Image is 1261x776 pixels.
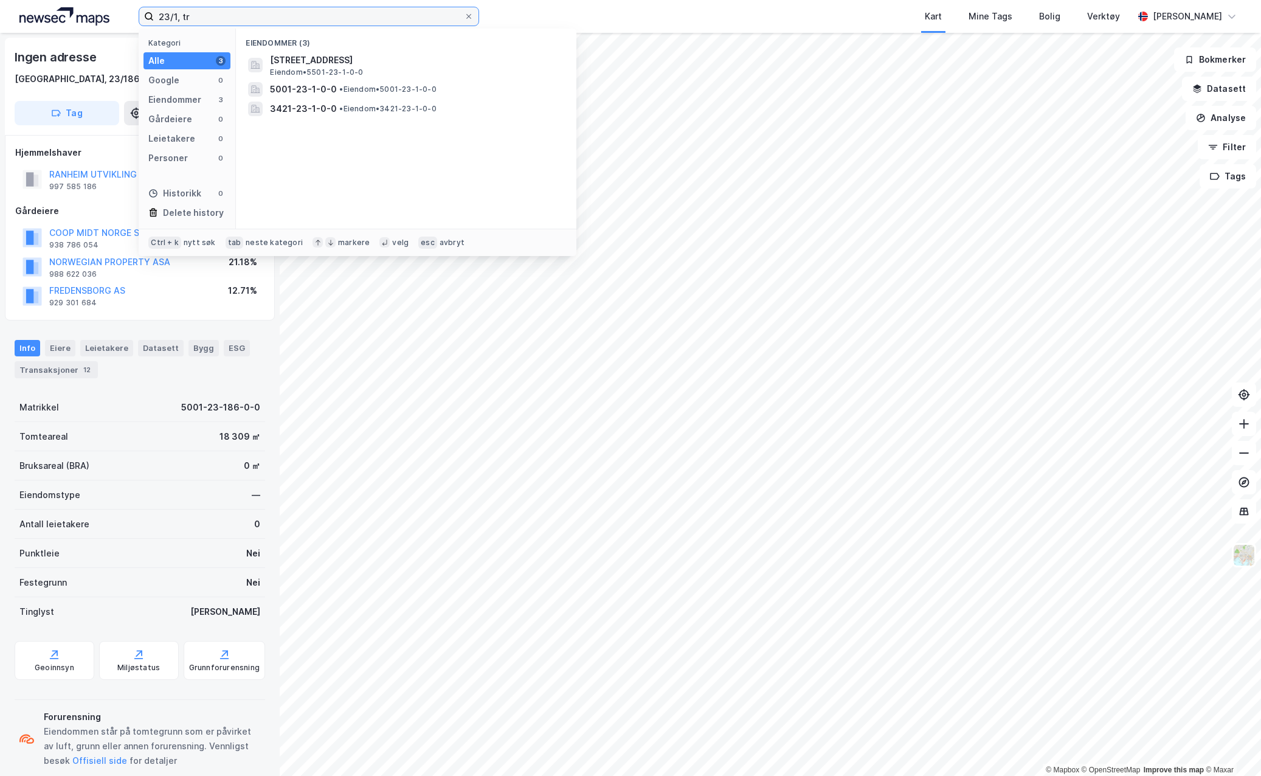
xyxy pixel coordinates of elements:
button: Tags [1200,164,1256,189]
button: Tag [15,101,119,125]
span: Eiendom • 5001-23-1-0-0 [339,85,436,94]
div: Kontrollprogram for chat [1200,718,1261,776]
div: Kategori [148,38,230,47]
div: avbryt [440,238,465,248]
div: — [252,488,260,502]
div: Forurensning [44,710,260,724]
div: 929 301 684 [49,298,97,308]
div: Tomteareal [19,429,68,444]
div: Bruksareal (BRA) [19,459,89,473]
div: 0 ㎡ [244,459,260,473]
div: 988 622 036 [49,269,97,279]
a: Improve this map [1144,766,1204,774]
div: 5001-23-186-0-0 [181,400,260,415]
div: Verktøy [1087,9,1120,24]
button: Filter [1198,135,1256,159]
div: 0 [216,114,226,124]
div: 0 [216,189,226,198]
div: 12 [81,364,93,376]
div: velg [392,238,409,248]
div: Punktleie [19,546,60,561]
div: Kart [925,9,942,24]
div: Leietakere [80,340,133,356]
img: Z [1232,544,1256,567]
span: Eiendom • 5501-23-1-0-0 [270,68,363,77]
div: 21.18% [229,255,257,269]
div: Eiendommen står på tomtegrunn som er påvirket av luft, grunn eller annen forurensning. Vennligst ... [44,724,260,768]
div: esc [418,237,437,249]
div: Eiendommer (3) [236,29,576,50]
div: 12.71% [228,283,257,298]
div: Bygg [188,340,219,356]
div: [PERSON_NAME] [1153,9,1222,24]
div: Delete history [163,206,224,220]
div: markere [338,238,370,248]
div: 0 [216,134,226,144]
div: Nei [246,575,260,590]
div: Gårdeiere [15,204,264,218]
div: tab [226,237,244,249]
div: 0 [216,153,226,163]
div: Transaksjoner [15,361,98,378]
div: neste kategori [246,238,303,248]
div: 3 [216,56,226,66]
span: • [339,85,343,94]
button: Analyse [1186,106,1256,130]
div: Personer [148,151,188,165]
button: Bokmerker [1174,47,1256,72]
span: 3421-23-1-0-0 [270,102,337,116]
a: Mapbox [1046,766,1079,774]
div: Mine Tags [969,9,1012,24]
div: Datasett [138,340,184,356]
iframe: Chat Widget [1200,718,1261,776]
div: Grunnforurensning [189,663,260,673]
div: 18 309 ㎡ [219,429,260,444]
span: • [339,104,343,113]
div: Geoinnsyn [35,663,74,673]
div: Eiendomstype [19,488,80,502]
div: Alle [148,54,165,68]
div: Google [148,73,179,88]
div: Ctrl + k [148,237,181,249]
div: Matrikkel [19,400,59,415]
div: Miljøstatus [117,663,160,673]
img: logo.a4113a55bc3d86da70a041830d287a7e.svg [19,7,109,26]
div: Hjemmelshaver [15,145,264,160]
div: Gårdeiere [148,112,192,126]
a: OpenStreetMap [1082,766,1141,774]
div: Leietakere [148,131,195,146]
div: 0 [216,75,226,85]
div: Tinglyst [19,605,54,619]
div: Bolig [1039,9,1060,24]
span: [STREET_ADDRESS] [270,53,562,68]
div: Eiendommer [148,92,201,107]
div: [GEOGRAPHIC_DATA], 23/186 [15,72,140,86]
div: Ingen adresse [15,47,98,67]
div: 0 [254,517,260,532]
div: nytt søk [184,238,216,248]
div: [PERSON_NAME] [190,605,260,619]
div: Festegrunn [19,575,67,590]
div: Nei [246,546,260,561]
span: Eiendom • 3421-23-1-0-0 [339,104,436,114]
div: ESG [224,340,250,356]
div: Info [15,340,40,356]
input: Søk på adresse, matrikkel, gårdeiere, leietakere eller personer [154,7,464,26]
div: Historikk [148,186,201,201]
div: Eiere [45,340,75,356]
div: 3 [216,95,226,105]
div: 938 786 054 [49,240,98,250]
div: 997 585 186 [49,182,97,192]
button: Datasett [1182,77,1256,101]
div: Antall leietakere [19,517,89,532]
span: 5001-23-1-0-0 [270,82,337,97]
